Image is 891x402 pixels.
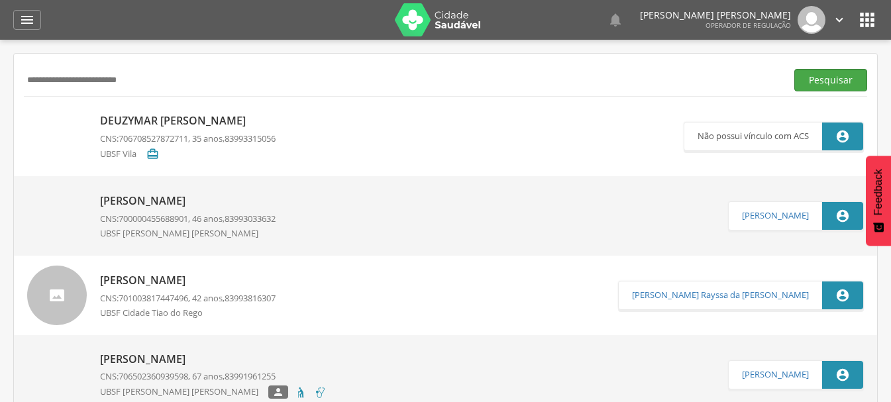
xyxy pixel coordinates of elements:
span: 706502360939598 [119,370,188,382]
p: UBSF [PERSON_NAME] [PERSON_NAME] [100,227,268,240]
p: [PERSON_NAME] [100,273,276,288]
a: [PERSON_NAME] [742,211,809,221]
button: Feedback - Mostrar pesquisa [866,156,891,246]
p: [PERSON_NAME] [100,193,276,209]
a:  [832,6,847,34]
span: 701003817447496 [119,292,188,304]
a: [PERSON_NAME]CNS:700000455688901, 46 anos,83993033632UBSF [PERSON_NAME] [PERSON_NAME] [27,186,728,246]
p: UBSF [PERSON_NAME] [PERSON_NAME] [100,385,268,399]
p: [PERSON_NAME] [100,352,327,367]
a:  [607,6,623,34]
p: Não possui vínculo com ACS [698,123,809,150]
p: CNS: , 42 anos, [100,292,276,305]
span: 83993315056 [225,132,276,144]
i:  [272,387,284,397]
span: 83993033632 [225,213,276,225]
p: Deuzymar [PERSON_NAME] [100,113,276,128]
i:  [832,13,847,27]
span: 83993816307 [225,292,276,304]
i:  [857,9,878,30]
i:  [835,368,850,382]
span: Feedback [872,169,884,215]
button: Pesquisar [794,69,867,91]
span: 700000455688901 [119,213,188,225]
a: Deuzymar [PERSON_NAME]CNS:706708527872711, 35 anos,83993315056UBSF Vila [27,107,684,166]
i:  [835,288,850,303]
p: UBSF Cidade Tiao do Rego [100,307,213,319]
i:  [19,12,35,28]
a: [PERSON_NAME]CNS:701003817447496, 42 anos,83993816307UBSF Cidade Tiao do Rego [27,266,618,325]
a:  [13,10,41,30]
p: [PERSON_NAME] [PERSON_NAME] [640,11,791,20]
p: CNS: , 46 anos, [100,213,276,225]
a: [PERSON_NAME] [742,370,809,380]
p: CNS: , 67 anos, [100,370,327,383]
span: Operador de regulação [706,21,791,30]
p: UBSF Vila [100,148,146,161]
i:  [146,148,159,160]
span: 83991961255 [225,370,276,382]
p: CNS: , 35 anos, [100,132,276,145]
i:  [835,129,850,144]
a: [PERSON_NAME] Rayssa da [PERSON_NAME] [632,290,809,301]
span: 706708527872711 [119,132,188,144]
i:  [607,12,623,28]
i:  [835,209,850,223]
